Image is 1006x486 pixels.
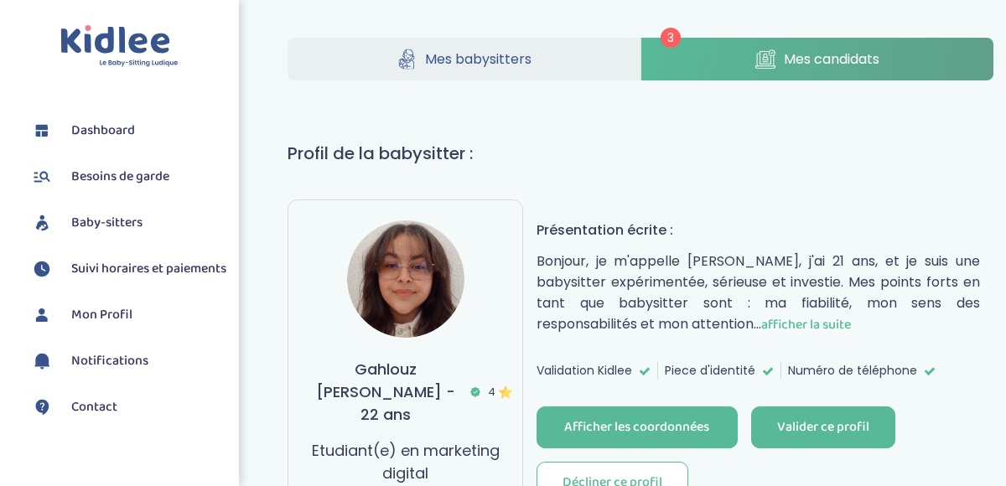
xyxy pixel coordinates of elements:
[29,256,54,282] img: suivihoraire.svg
[71,259,226,279] span: Suivi horaires et paiements
[537,406,738,448] button: Afficher les coordonnées
[29,349,54,374] img: notification.svg
[425,49,532,70] span: Mes babysitters
[309,439,502,484] p: Etudiant(e) en marketing digital
[761,314,851,335] span: afficher la suite
[60,25,179,68] img: logo.svg
[29,302,54,328] img: profil.svg
[29,118,226,143] a: Dashboard
[29,210,226,235] a: Baby-sitters
[641,38,993,80] a: Mes candidats
[71,121,135,141] span: Dashboard
[71,167,169,187] span: Besoins de garde
[29,256,226,282] a: Suivi horaires et paiements
[665,362,755,380] span: Piece d'identité
[288,38,640,80] a: Mes babysitters
[751,406,895,448] button: Valider ce profil
[347,220,464,338] img: avatar
[29,302,226,328] a: Mon Profil
[71,213,143,233] span: Baby-sitters
[29,210,54,235] img: babysitters.svg
[29,395,226,420] a: Contact
[29,118,54,143] img: dashboard.svg
[309,358,502,426] h3: Gahlouz [PERSON_NAME] - 22 ans
[29,164,226,189] a: Besoins de garde
[788,362,917,380] span: Numéro de téléphone
[288,141,993,166] h1: Profil de la babysitter :
[29,395,54,420] img: contact.svg
[71,305,132,325] span: Mon Profil
[784,49,879,70] span: Mes candidats
[537,251,980,335] p: Bonjour, je m'appelle [PERSON_NAME], j'ai 21 ans, et je suis une babysitter expérimentée, sérieus...
[488,384,502,401] span: 4
[564,418,709,437] div: Afficher les coordonnées
[777,418,869,437] div: Valider ce profil
[71,397,117,417] span: Contact
[71,351,148,371] span: Notifications
[29,164,54,189] img: besoin.svg
[537,220,980,240] h4: Présentation écrite :
[661,28,681,48] span: 3
[29,349,226,374] a: Notifications
[537,362,632,380] span: Validation Kidlee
